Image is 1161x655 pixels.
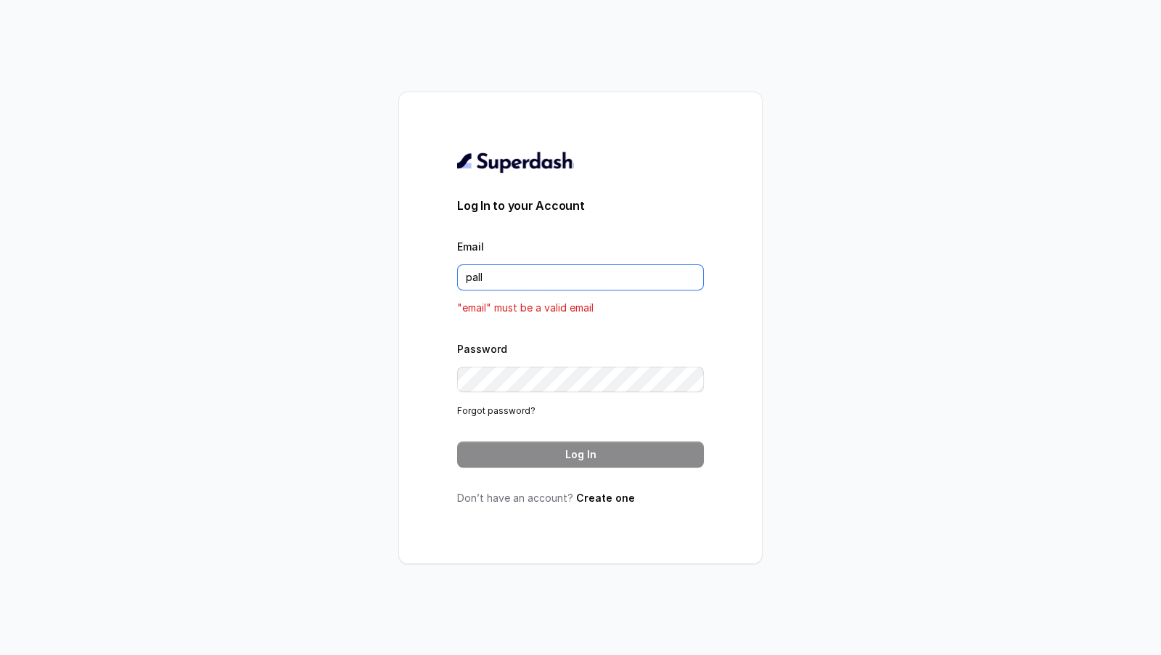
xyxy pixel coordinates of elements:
p: "email" must be a valid email [457,299,704,317]
img: light.svg [457,150,574,174]
a: Create one [576,492,635,504]
button: Log In [457,442,704,468]
h3: Log In to your Account [457,197,704,214]
input: youremail@example.com [457,264,704,290]
a: Forgot password? [457,405,536,416]
label: Password [457,343,507,355]
label: Email [457,240,484,253]
p: Don’t have an account? [457,491,704,505]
